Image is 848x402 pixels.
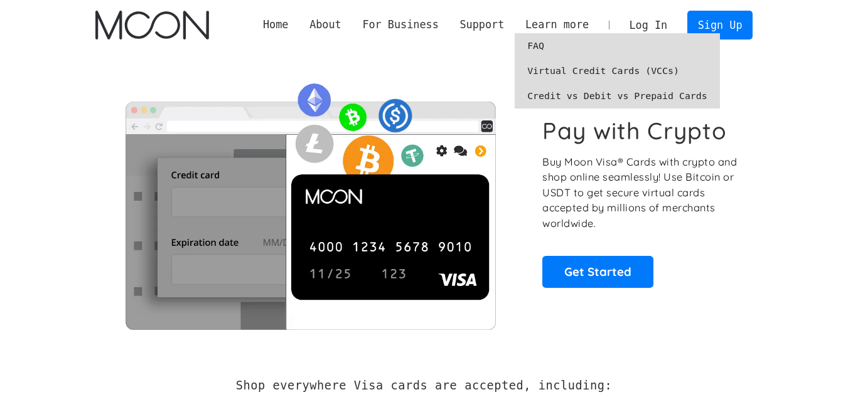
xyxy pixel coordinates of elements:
[95,11,209,40] a: home
[525,17,589,33] div: Learn more
[236,379,612,393] h2: Shop everywhere Visa cards are accepted, including:
[542,256,653,287] a: Get Started
[95,11,209,40] img: Moon Logo
[309,17,341,33] div: About
[449,17,515,33] div: Support
[299,17,352,33] div: About
[515,83,720,108] a: Credit vs Debit vs Prepaid Cards
[459,17,504,33] div: Support
[95,75,525,329] img: Moon Cards let you spend your crypto anywhere Visa is accepted.
[542,154,739,231] p: Buy Moon Visa® Cards with crypto and shop online seamlessly! Use Bitcoin or USDT to get secure vi...
[352,17,449,33] div: For Business
[515,33,720,58] a: FAQ
[252,17,299,33] a: Home
[515,58,720,83] a: Virtual Credit Cards (VCCs)
[515,33,720,108] nav: Learn more
[619,11,678,39] a: Log In
[362,17,438,33] div: For Business
[515,17,599,33] div: Learn more
[687,11,753,39] a: Sign Up
[542,117,727,145] h1: Pay with Crypto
